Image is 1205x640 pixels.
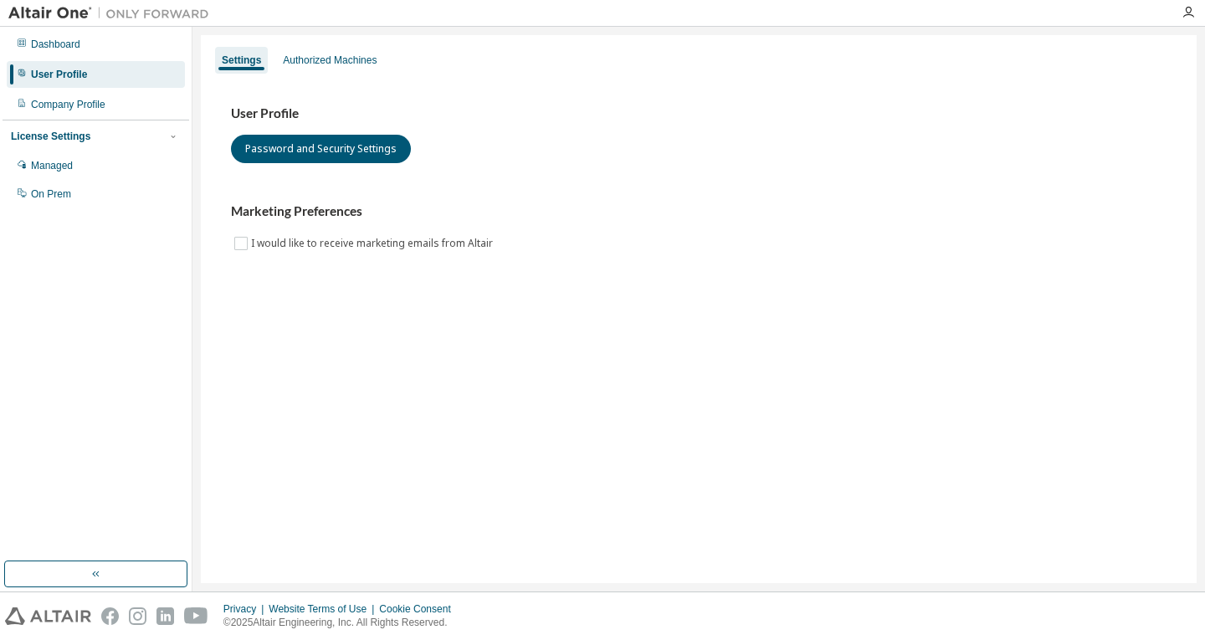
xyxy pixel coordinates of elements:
[31,159,73,172] div: Managed
[31,98,105,111] div: Company Profile
[379,602,460,616] div: Cookie Consent
[283,54,377,67] div: Authorized Machines
[231,203,1167,220] h3: Marketing Preferences
[156,607,174,625] img: linkedin.svg
[101,607,119,625] img: facebook.svg
[31,38,80,51] div: Dashboard
[223,616,461,630] p: © 2025 Altair Engineering, Inc. All Rights Reserved.
[184,607,208,625] img: youtube.svg
[231,105,1167,122] h3: User Profile
[31,68,87,81] div: User Profile
[11,130,90,143] div: License Settings
[5,607,91,625] img: altair_logo.svg
[129,607,146,625] img: instagram.svg
[222,54,261,67] div: Settings
[223,602,269,616] div: Privacy
[31,187,71,201] div: On Prem
[269,602,379,616] div: Website Terms of Use
[251,233,496,253] label: I would like to receive marketing emails from Altair
[231,135,411,163] button: Password and Security Settings
[8,5,218,22] img: Altair One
